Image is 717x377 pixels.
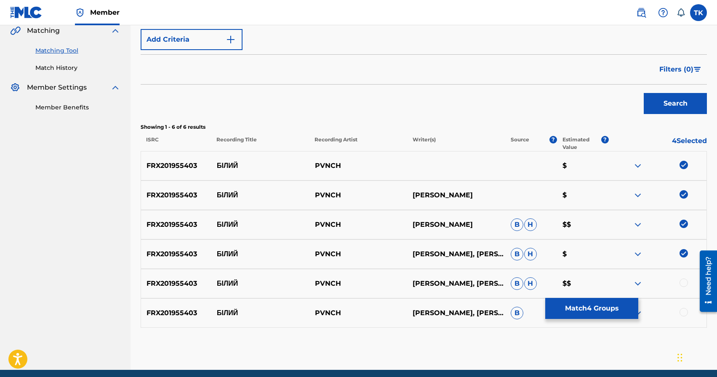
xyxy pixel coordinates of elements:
p: БІЛИЙ [211,308,309,318]
span: Member [90,8,120,17]
img: deselect [680,220,688,228]
p: PVNCH [309,220,407,230]
p: $ [557,190,608,200]
img: expand [633,279,643,289]
p: Showing 1 - 6 of 6 results [141,123,707,131]
p: FRX201955403 [141,220,211,230]
p: $ [557,249,608,259]
img: Top Rightsholder [75,8,85,18]
span: Matching [27,26,60,36]
img: deselect [680,161,688,169]
span: B [511,277,523,290]
span: H [524,218,537,231]
img: deselect [680,249,688,258]
p: БІЛИЙ [211,249,309,259]
p: FRX201955403 [141,161,211,171]
p: 4 Selected [609,136,707,151]
a: Match History [35,64,120,72]
p: FRX201955403 [141,308,211,318]
p: [PERSON_NAME], [PERSON_NAME], [PERSON_NAME] [407,308,505,318]
button: Match4 Groups [545,298,638,319]
span: Member Settings [27,82,87,93]
p: [PERSON_NAME], [PERSON_NAME], [PERSON_NAME], [PERSON_NAME] [407,249,505,259]
img: expand [110,26,120,36]
p: PVNCH [309,279,407,289]
a: Member Benefits [35,103,120,112]
p: ISRC [141,136,211,151]
img: expand [633,190,643,200]
p: БІЛИЙ [211,279,309,289]
img: Member Settings [10,82,20,93]
div: User Menu [690,4,707,21]
button: Add Criteria [141,29,243,50]
div: Help [655,4,672,21]
span: H [524,248,537,260]
p: PVNCH [309,308,407,318]
p: Writer(s) [407,136,505,151]
img: expand [633,249,643,259]
p: $$ [557,279,608,289]
p: БІЛИЙ [211,190,309,200]
img: filter [694,67,701,72]
img: 9d2ae6d4665cec9f34b9.svg [226,35,236,45]
p: [PERSON_NAME], [PERSON_NAME], [PERSON_NAME] [407,279,505,289]
p: PVNCH [309,161,407,171]
iframe: Chat Widget [675,337,717,377]
p: PVNCH [309,190,407,200]
p: Recording Artist [309,136,407,151]
p: $ [557,161,608,171]
img: MLC Logo [10,6,43,19]
div: Виджет чата [675,337,717,377]
iframe: Resource Center [693,247,717,315]
p: [PERSON_NAME] [407,190,505,200]
button: Search [644,93,707,114]
a: Matching Tool [35,46,120,55]
img: expand [110,82,120,93]
img: Matching [10,26,21,36]
span: ? [601,136,609,143]
p: FRX201955403 [141,279,211,289]
a: Public Search [633,4,650,21]
div: Перетащить [677,345,682,370]
img: search [636,8,646,18]
button: Filters (0) [654,59,707,80]
div: Notifications [677,8,685,17]
img: help [658,8,668,18]
p: Recording Title [211,136,309,151]
p: Source [511,136,529,151]
img: expand [633,220,643,230]
p: FRX201955403 [141,249,211,259]
span: B [511,218,523,231]
span: B [511,248,523,260]
span: B [511,307,523,319]
p: БІЛИЙ [211,161,309,171]
img: deselect [680,190,688,199]
span: ? [549,136,557,143]
p: $$ [557,220,608,230]
p: Estimated Value [562,136,601,151]
p: БІЛИЙ [211,220,309,230]
span: H [524,277,537,290]
p: FRX201955403 [141,190,211,200]
p: PVNCH [309,249,407,259]
p: [PERSON_NAME] [407,220,505,230]
span: Filters ( 0 ) [659,64,693,74]
img: expand [633,161,643,171]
